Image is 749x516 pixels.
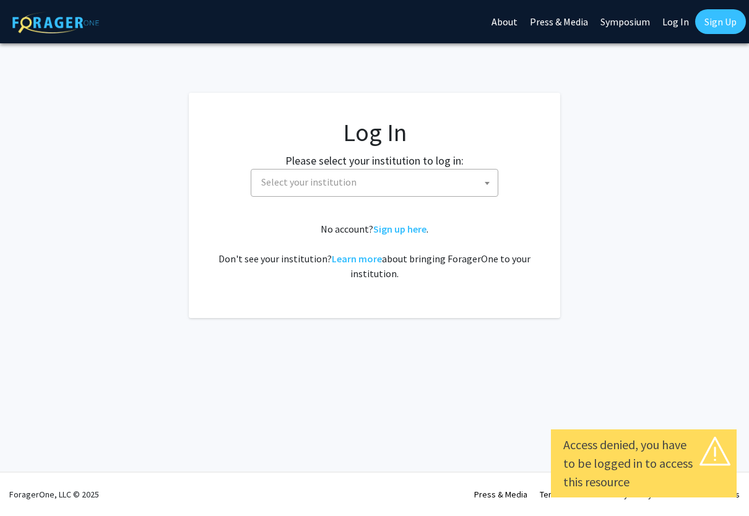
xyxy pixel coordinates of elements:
[373,223,426,235] a: Sign up here
[214,221,535,281] div: No account? . Don't see your institution? about bringing ForagerOne to your institution.
[695,9,746,34] a: Sign Up
[261,176,357,188] span: Select your institution
[540,489,589,500] a: Terms of Use
[256,170,498,195] span: Select your institution
[9,473,99,516] div: ForagerOne, LLC © 2025
[251,169,498,197] span: Select your institution
[285,152,464,169] label: Please select your institution to log in:
[563,436,724,491] div: Access denied, you have to be logged in to access this resource
[214,118,535,147] h1: Log In
[332,252,382,265] a: Learn more about bringing ForagerOne to your institution
[12,12,99,33] img: ForagerOne Logo
[474,489,527,500] a: Press & Media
